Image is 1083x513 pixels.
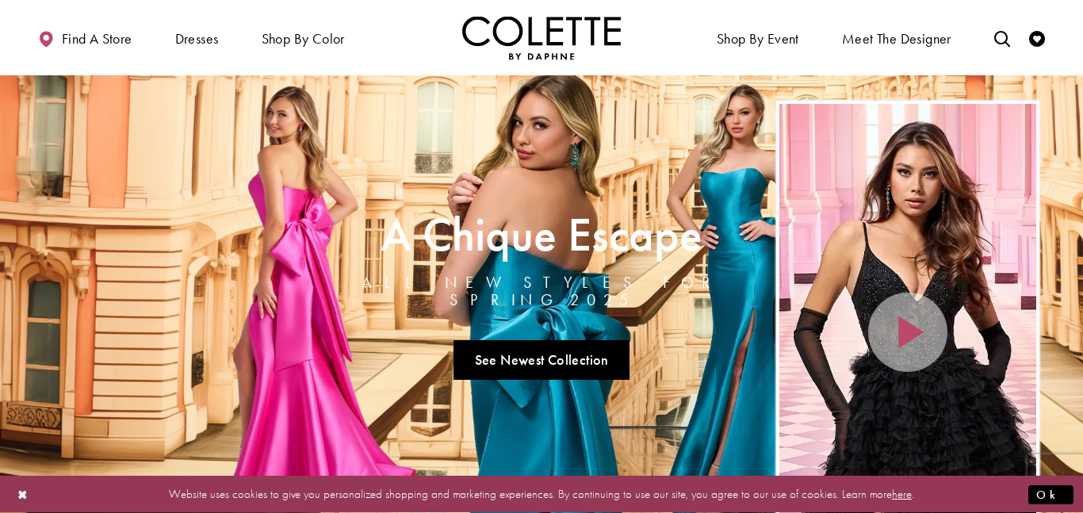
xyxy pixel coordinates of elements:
ul: Slider Links [307,334,776,386]
a: Check Wishlist [1025,16,1049,59]
a: Meet the designer [838,16,955,59]
a: See Newest Collection A Chique Escape All New Styles For Spring 2025 [453,340,630,380]
a: here [892,486,912,502]
p: Website uses cookies to give you personalized shopping and marketing experiences. By continuing t... [114,484,969,505]
a: Visit Home Page [462,16,621,59]
span: Meet the designer [842,31,951,47]
button: Submit Dialog [1028,484,1073,504]
span: Find a store [62,31,132,47]
a: Toggle search [990,16,1014,59]
span: Shop by color [262,31,345,47]
span: Dresses [175,31,219,47]
img: Colette by Daphne [462,16,621,59]
span: Dresses [171,16,223,59]
span: Shop by color [258,16,349,59]
button: Close Dialog [10,480,36,508]
span: Shop By Event [717,31,799,47]
a: Find a store [34,16,136,59]
span: Shop By Event [713,16,803,59]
